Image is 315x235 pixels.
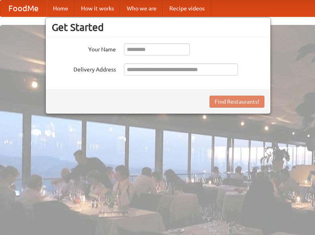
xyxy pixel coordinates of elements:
[47,0,75,16] a: Home
[52,43,116,53] label: Your Name
[75,0,120,16] a: How it works
[163,0,211,16] a: Recipe videos
[52,63,116,74] label: Delivery Address
[209,96,264,108] button: Find Restaurants!
[52,21,264,33] h3: Get Started
[120,0,163,16] a: Who we are
[0,0,47,16] a: FoodMe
